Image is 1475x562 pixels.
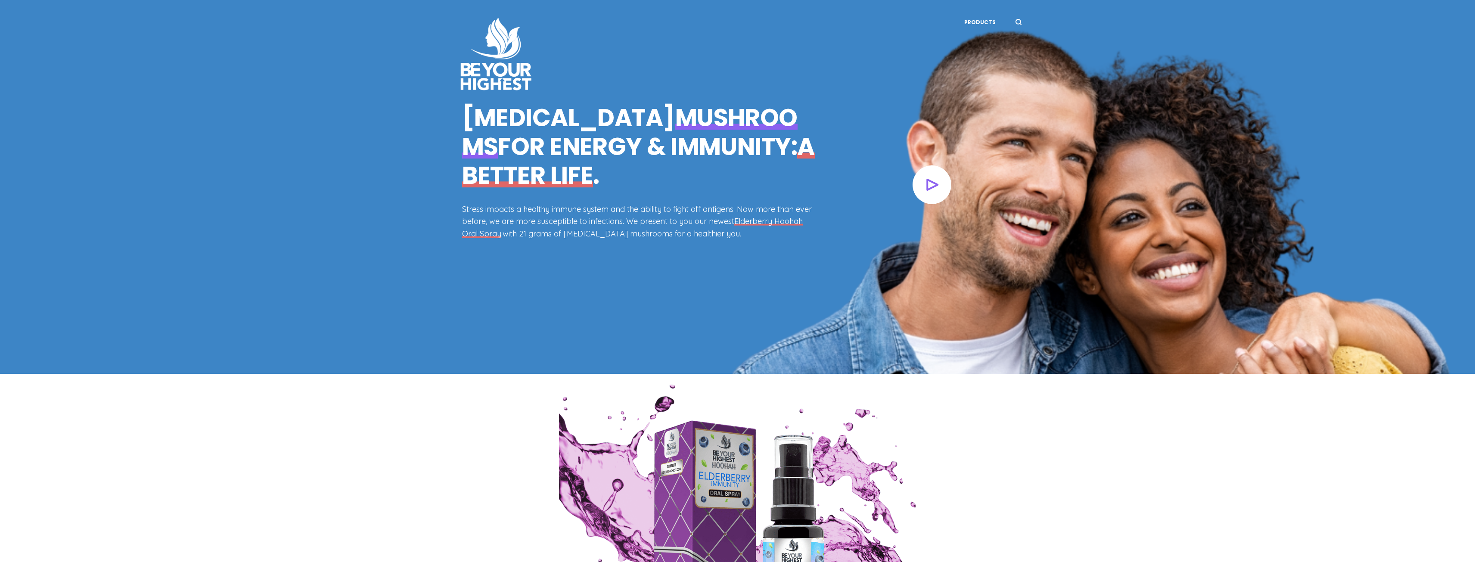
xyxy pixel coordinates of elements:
[462,203,819,240] p: Stress impacts a healthy immune system and the ability to fight off antigens. Now more than ever ...
[462,103,819,190] h1: [MEDICAL_DATA] for energy & immunity: .
[462,130,815,193] span: a better life
[462,101,798,164] span: mushrooms
[958,9,1002,35] nav: Main menu
[964,19,996,26] a: Products
[453,11,540,97] img: Avatar-Be-Your-Highest-Logo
